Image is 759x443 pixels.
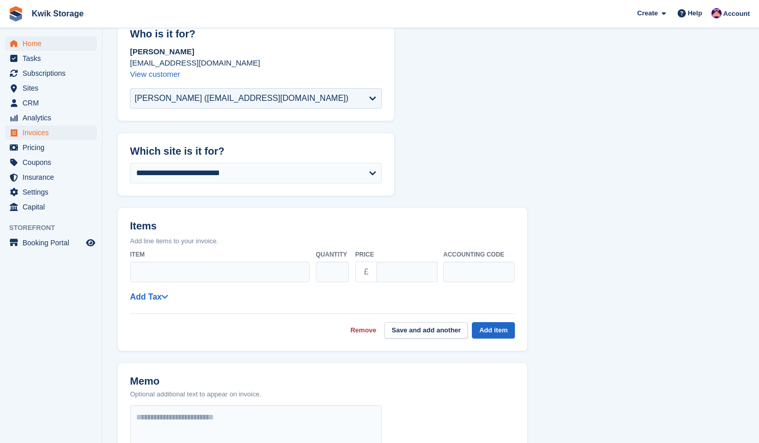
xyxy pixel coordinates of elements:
[84,237,97,249] a: Preview store
[9,223,102,233] span: Storefront
[5,96,97,110] a: menu
[23,111,84,125] span: Analytics
[23,185,84,199] span: Settings
[472,322,515,339] button: Add item
[443,250,515,259] label: Accounting code
[5,125,97,140] a: menu
[711,8,722,18] img: Jade Stanley
[5,51,97,66] a: menu
[130,292,168,301] a: Add Tax
[130,57,382,69] p: [EMAIL_ADDRESS][DOMAIN_NAME]
[5,170,97,184] a: menu
[5,140,97,155] a: menu
[130,46,382,57] p: [PERSON_NAME]
[5,236,97,250] a: menu
[23,140,84,155] span: Pricing
[130,375,262,387] h2: Memo
[130,28,382,40] h2: Who is it for?
[23,200,84,214] span: Capital
[723,9,750,19] span: Account
[351,325,377,335] a: Remove
[130,236,515,246] p: Add line items to your invoice.
[688,8,702,18] span: Help
[23,81,84,95] span: Sites
[23,51,84,66] span: Tasks
[130,389,262,399] p: Optional additional text to appear on invoice.
[23,36,84,51] span: Home
[130,145,382,157] h2: Which site is it for?
[23,125,84,140] span: Invoices
[5,200,97,214] a: menu
[23,96,84,110] span: CRM
[135,92,349,104] div: [PERSON_NAME] ([EMAIL_ADDRESS][DOMAIN_NAME])
[23,236,84,250] span: Booking Portal
[5,111,97,125] a: menu
[23,155,84,170] span: Coupons
[130,250,310,259] label: Item
[23,66,84,80] span: Subscriptions
[5,155,97,170] a: menu
[5,36,97,51] a: menu
[5,185,97,199] a: menu
[316,250,349,259] label: Quantity
[28,5,88,22] a: Kwik Storage
[637,8,658,18] span: Create
[5,81,97,95] a: menu
[384,322,468,339] button: Save and add another
[130,220,515,234] h2: Items
[5,66,97,80] a: menu
[23,170,84,184] span: Insurance
[8,6,24,22] img: stora-icon-8386f47178a22dfd0bd8f6a31ec36ba5ce8667c1dd55bd0f319d3a0aa187defe.svg
[130,70,180,78] a: View customer
[355,250,437,259] label: Price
